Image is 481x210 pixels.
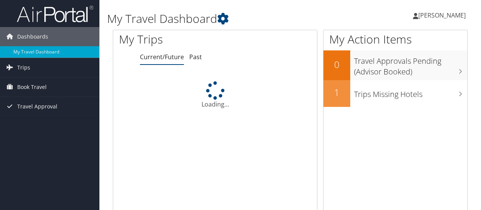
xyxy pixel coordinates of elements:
span: [PERSON_NAME] [418,11,466,19]
h3: Travel Approvals Pending (Advisor Booked) [354,52,467,77]
a: Current/Future [140,53,184,61]
span: Trips [17,58,30,77]
h2: 0 [323,58,350,71]
a: Past [189,53,202,61]
span: Travel Approval [17,97,57,116]
a: 0Travel Approvals Pending (Advisor Booked) [323,50,467,80]
a: [PERSON_NAME] [413,4,473,27]
h3: Trips Missing Hotels [354,85,467,100]
h1: My Travel Dashboard [107,11,351,27]
img: airportal-logo.png [17,5,93,23]
h1: My Trips [119,31,226,47]
span: Book Travel [17,78,47,97]
span: Dashboards [17,27,48,46]
h1: My Action Items [323,31,467,47]
a: 1Trips Missing Hotels [323,80,467,107]
div: Loading... [113,81,317,109]
h2: 1 [323,86,350,99]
